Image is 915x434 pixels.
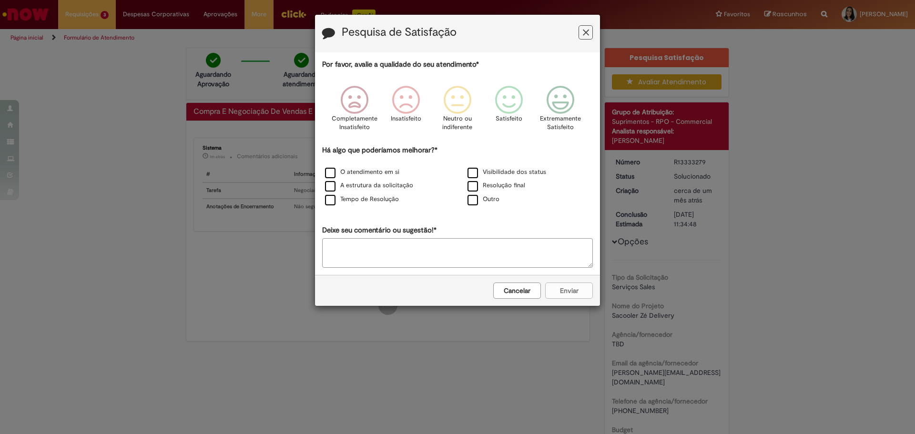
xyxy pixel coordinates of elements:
div: Insatisfeito [382,79,430,144]
label: Outro [468,195,499,204]
div: Completamente Insatisfeito [330,79,378,144]
p: Completamente Insatisfeito [332,114,377,132]
label: O atendimento em si [325,168,399,177]
button: Cancelar [493,283,541,299]
p: Extremamente Satisfeito [540,114,581,132]
label: A estrutura da solicitação [325,181,413,190]
div: Neutro ou indiferente [433,79,482,144]
label: Por favor, avalie a qualidade do seu atendimento* [322,60,479,70]
label: Visibilidade dos status [468,168,546,177]
div: Satisfeito [485,79,533,144]
label: Deixe seu comentário ou sugestão!* [322,225,437,235]
label: Pesquisa de Satisfação [342,26,457,39]
p: Neutro ou indiferente [440,114,475,132]
p: Satisfeito [496,114,522,123]
label: Resolução final [468,181,525,190]
p: Insatisfeito [391,114,421,123]
div: Há algo que poderíamos melhorar?* [322,145,593,207]
div: Extremamente Satisfeito [536,79,585,144]
label: Tempo de Resolução [325,195,399,204]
